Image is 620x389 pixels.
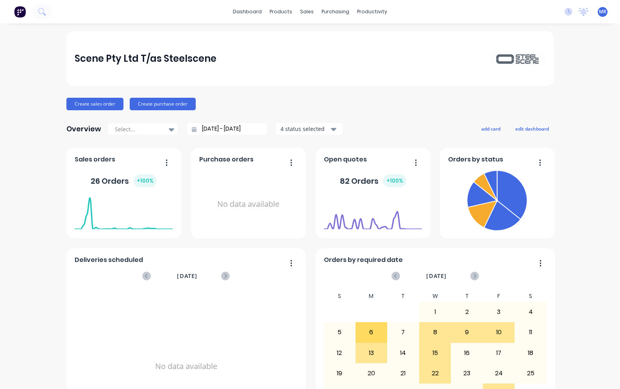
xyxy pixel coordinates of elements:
[356,343,387,363] div: 13
[383,174,406,187] div: + 100 %
[387,290,419,302] div: T
[324,155,367,164] span: Open quotes
[356,323,387,342] div: 6
[91,174,157,187] div: 26 Orders
[296,6,318,18] div: sales
[266,6,296,18] div: products
[420,343,451,363] div: 15
[451,290,483,302] div: T
[388,323,419,342] div: 7
[515,323,546,342] div: 11
[318,6,353,18] div: purchasing
[276,123,343,135] button: 4 status selected
[451,364,482,383] div: 23
[14,6,26,18] img: Factory
[483,323,515,342] div: 10
[324,323,355,342] div: 5
[353,6,391,18] div: productivity
[356,290,388,302] div: M
[515,302,546,322] div: 4
[199,155,254,164] span: Purchase orders
[388,343,419,363] div: 14
[515,343,546,363] div: 18
[483,302,515,322] div: 3
[491,52,545,65] img: Scene Pty Ltd T/as Steelscene
[130,98,196,110] button: Create purchase order
[66,98,123,110] button: Create sales order
[324,364,355,383] div: 19
[476,124,506,134] button: add card
[323,290,356,302] div: S
[483,364,515,383] div: 24
[451,323,482,342] div: 9
[388,364,419,383] div: 21
[75,155,115,164] span: Sales orders
[599,8,606,15] span: MR
[66,121,101,137] div: Overview
[419,290,451,302] div: W
[340,174,406,187] div: 82 Orders
[483,290,515,302] div: F
[420,302,451,322] div: 1
[177,272,197,280] span: [DATE]
[448,155,503,164] span: Orders by status
[426,272,447,280] span: [DATE]
[199,167,297,241] div: No data available
[420,364,451,383] div: 22
[515,364,546,383] div: 25
[281,125,330,133] div: 4 status selected
[510,124,554,134] button: edit dashboard
[75,51,216,66] div: Scene Pty Ltd T/as Steelscene
[451,343,482,363] div: 16
[515,290,547,302] div: S
[134,174,157,187] div: + 100 %
[324,343,355,363] div: 12
[483,343,515,363] div: 17
[451,302,482,322] div: 2
[356,364,387,383] div: 20
[229,6,266,18] a: dashboard
[420,323,451,342] div: 8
